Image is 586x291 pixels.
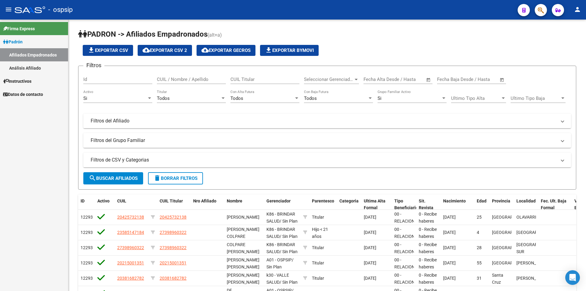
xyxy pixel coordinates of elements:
span: Sit. Revista [419,198,433,210]
div: [DATE] [364,260,389,267]
span: [DATE] [443,245,456,250]
mat-icon: cloud_download [201,46,209,54]
span: - ospsip [48,3,73,16]
span: Seleccionar Gerenciador [304,77,353,82]
div: [DATE] [364,275,389,282]
button: Exportar CSV [83,45,133,56]
span: Categoria [339,198,359,203]
span: ID [81,198,85,203]
mat-icon: person [574,6,581,13]
datatable-header-cell: Localidad [514,195,538,215]
span: / Sin Plan [280,234,298,239]
button: Exportar CSV 2 [138,45,192,56]
div: [DATE] [364,214,389,221]
span: [PERSON_NAME] COLPARE [PERSON_NAME] [227,227,259,246]
button: Exportar Bymovi [260,45,319,56]
datatable-header-cell: Parentesco [309,195,337,215]
span: [PERSON_NAME] [516,276,549,281]
mat-panel-title: Filtros del Grupo Familiar [91,137,556,144]
span: Hijo < 21 años [312,227,328,239]
input: End date [389,77,418,82]
span: Firma Express [3,25,35,32]
datatable-header-cell: Activo [95,195,115,215]
mat-icon: cloud_download [143,46,150,54]
span: 20425732138 [117,215,144,220]
span: Todos [157,96,170,101]
span: Borrar Filtros [154,176,197,181]
span: Nro Afiliado [193,198,216,203]
span: / Sin Plan [280,249,298,254]
span: Nacimiento [443,198,466,203]
span: Tipo Beneficiario [394,198,418,210]
span: [GEOGRAPHIC_DATA] [492,245,533,250]
span: Padrón [3,38,23,45]
span: (alt+a) [208,32,222,38]
mat-icon: file_download [88,46,95,54]
span: 23585147184 [117,230,144,235]
span: Si [378,96,382,101]
datatable-header-cell: Gerenciador [264,195,301,215]
span: 0 - Recibe haberes regularmente [419,212,444,231]
span: Si [83,96,87,101]
span: Titular [312,260,324,265]
span: 122937 [81,245,95,250]
span: 122938 [81,230,95,235]
datatable-header-cell: Nro Afiliado [191,195,224,215]
span: Exportar CSV [88,48,128,53]
span: 00 - RELACION DE DEPENDENCIA [394,212,423,237]
span: Todos [304,96,317,101]
datatable-header-cell: Tipo Beneficiario [392,195,416,215]
span: [PERSON_NAME] [516,260,549,265]
span: [GEOGRAPHIC_DATA] [492,215,533,220]
span: [GEOGRAPHIC_DATA] [492,260,533,265]
mat-icon: search [89,174,96,182]
mat-panel-title: Filtros del Afiliado [91,118,556,124]
span: K86 - BRINDAR SALUD [266,242,295,254]
span: Titular [312,215,324,220]
div: [DATE] [364,229,389,236]
span: 27398960322 [160,245,186,250]
button: Buscar Afiliados [83,172,143,184]
mat-panel-title: Filtros de CSV y Categorias [91,157,556,163]
div: [DATE] [364,244,389,251]
span: 00 - RELACION DE DEPENDENCIA [394,257,423,283]
span: 122936 [81,260,95,265]
span: Titular [312,245,324,250]
span: 0 - Recibe haberes regularmente [419,227,444,246]
datatable-header-cell: Nombre [224,195,264,215]
span: Exportar Bymovi [265,48,314,53]
span: Todos [230,96,243,101]
span: 20215001351 [117,260,144,265]
span: CUIL [117,198,126,203]
span: [PERSON_NAME] [PERSON_NAME] [227,257,259,269]
mat-expansion-panel-header: Filtros del Afiliado [83,114,571,128]
span: Instructivos [3,78,31,85]
span: [DATE] [443,230,456,235]
input: End date [462,77,492,82]
mat-icon: delete [154,174,161,182]
datatable-header-cell: CUIL Titular [157,195,191,215]
span: 20215001351 [160,260,186,265]
span: 31 [477,276,482,281]
button: Borrar Filtros [148,172,203,184]
span: [DATE] [443,260,456,265]
mat-icon: file_download [265,46,272,54]
span: [GEOGRAPHIC_DATA] [516,230,558,235]
mat-expansion-panel-header: Filtros de CSV y Categorias [83,153,571,167]
datatable-header-cell: ID [78,195,95,215]
span: [PERSON_NAME] [227,215,259,220]
button: Exportar GECROS [197,45,255,56]
h3: Filtros [83,61,104,70]
mat-expansion-panel-header: Filtros del Grupo Familiar [83,133,571,148]
span: Ultimo Tipo Baja [511,96,560,101]
span: Ultima Alta Formal [364,198,385,210]
input: Start date [437,77,457,82]
span: [GEOGRAPHIC_DATA] SUR [516,242,558,254]
span: / Sin Plan [280,219,298,224]
span: [DATE] [443,276,456,281]
div: Open Intercom Messenger [565,270,580,285]
span: 0 - Recibe haberes regularmente [419,242,444,261]
span: 122934 [81,276,95,281]
datatable-header-cell: Edad [474,195,490,215]
span: Gerenciador [266,198,291,203]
